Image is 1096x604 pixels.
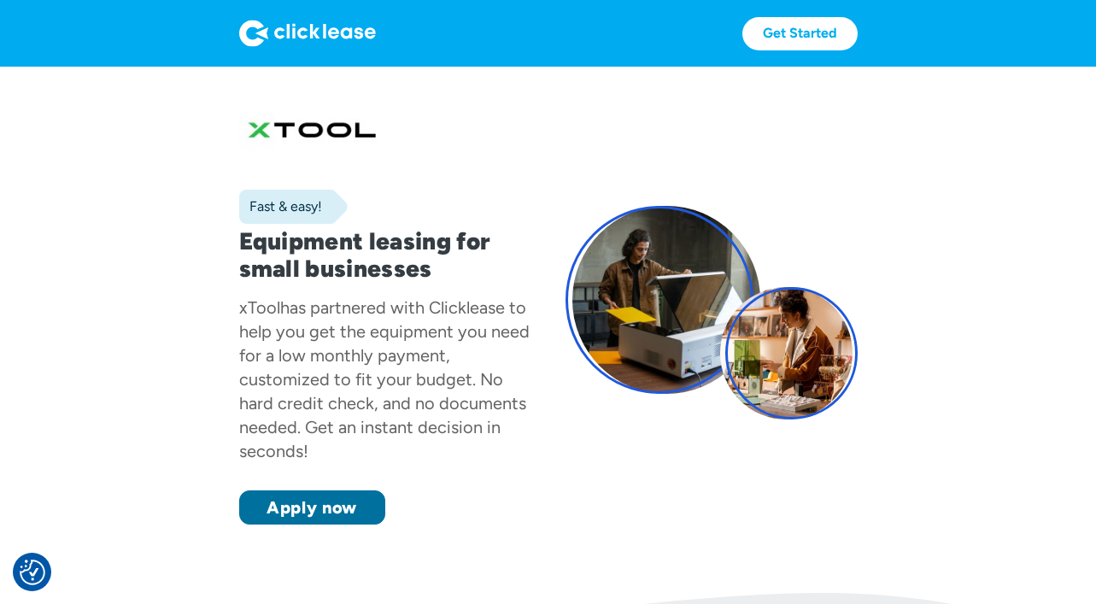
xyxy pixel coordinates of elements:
[239,20,376,47] img: Logo
[20,560,45,585] button: Consent Preferences
[239,297,280,318] div: xTool
[20,560,45,585] img: Revisit consent button
[239,198,322,215] div: Fast & easy!
[239,297,530,461] div: has partnered with Clicklease to help you get the equipment you need for a low monthly payment, c...
[239,227,531,282] h1: Equipment leasing for small businesses
[742,17,858,50] a: Get Started
[239,490,385,525] a: Apply now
